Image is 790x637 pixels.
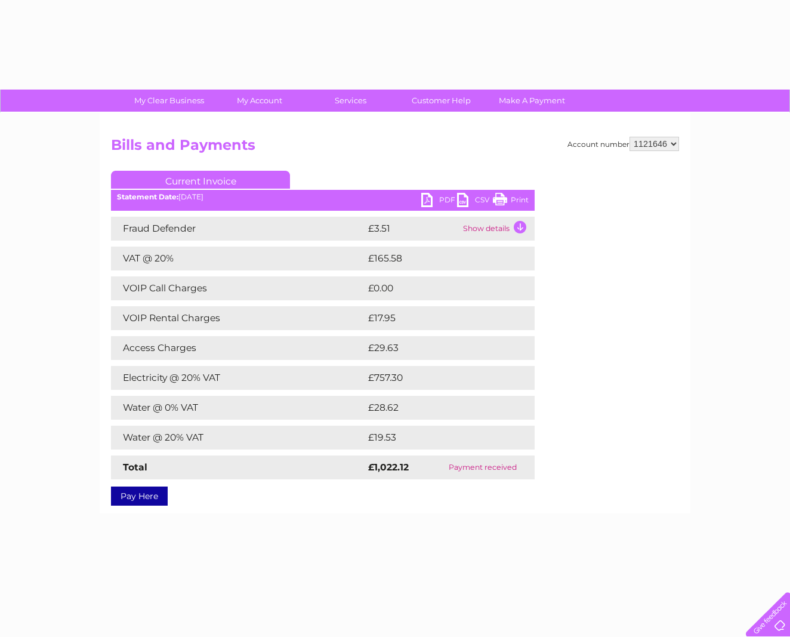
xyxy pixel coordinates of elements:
[365,426,510,450] td: £19.53
[365,276,507,300] td: £0.00
[120,90,218,112] a: My Clear Business
[111,366,365,390] td: Electricity @ 20% VAT
[460,217,535,241] td: Show details
[392,90,490,112] a: Customer Help
[123,461,147,473] strong: Total
[365,217,460,241] td: £3.51
[111,217,365,241] td: Fraud Defender
[368,461,409,473] strong: £1,022.12
[483,90,581,112] a: Make A Payment
[111,137,679,159] h2: Bills and Payments
[111,247,365,270] td: VAT @ 20%
[365,396,511,420] td: £28.62
[111,171,290,189] a: Current Invoice
[301,90,400,112] a: Services
[365,336,511,360] td: £29.63
[493,193,529,210] a: Print
[365,247,513,270] td: £165.58
[111,487,168,506] a: Pay Here
[111,426,365,450] td: Water @ 20% VAT
[421,193,457,210] a: PDF
[431,456,535,479] td: Payment received
[111,396,365,420] td: Water @ 0% VAT
[365,306,509,330] td: £17.95
[111,193,535,201] div: [DATE]
[365,366,513,390] td: £757.30
[111,276,365,300] td: VOIP Call Charges
[111,336,365,360] td: Access Charges
[211,90,309,112] a: My Account
[567,137,679,151] div: Account number
[117,192,178,201] b: Statement Date:
[457,193,493,210] a: CSV
[111,306,365,330] td: VOIP Rental Charges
